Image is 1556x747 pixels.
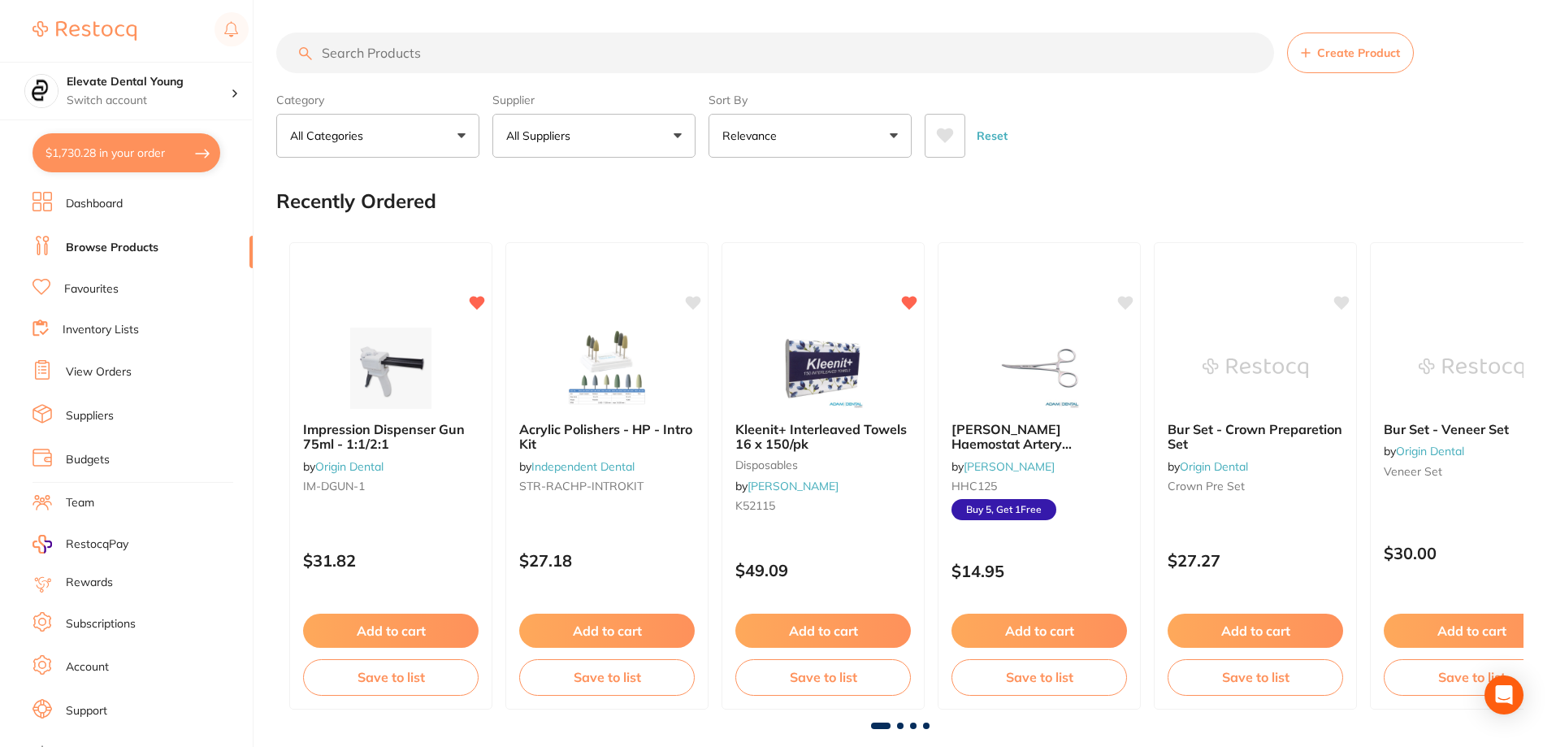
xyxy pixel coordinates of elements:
[519,480,695,493] small: STR-RACHP-INTROKIT
[951,659,1127,695] button: Save to list
[66,452,110,468] a: Budgets
[303,480,479,493] small: IM-DGUN-1
[519,459,635,474] span: by
[519,422,695,452] b: Acrylic Polishers - HP - Intro Kit
[735,458,911,471] small: disposables
[66,240,158,256] a: Browse Products
[67,74,231,90] h4: Elevate Dental Young
[1396,444,1464,458] a: Origin Dental
[519,551,695,570] p: $27.18
[492,93,696,107] label: Supplier
[1168,422,1343,452] b: Bur Set - Crown Preparetion Set
[951,614,1127,648] button: Add to cart
[735,561,911,580] p: $49.09
[66,659,109,675] a: Account
[951,480,1127,493] small: HHC125
[303,551,479,570] p: $31.82
[1287,33,1414,73] button: Create Product
[276,33,1274,73] input: Search Products
[303,659,479,695] button: Save to list
[1168,659,1343,695] button: Save to list
[66,616,136,632] a: Subscriptions
[1168,614,1343,648] button: Add to cart
[1484,675,1523,714] div: Open Intercom Messenger
[1203,328,1308,409] img: Bur Set - Crown Preparetion Set
[64,281,119,297] a: Favourites
[1180,459,1248,474] a: Origin Dental
[276,190,436,213] h2: Recently Ordered
[735,422,911,452] b: Kleenit+ Interleaved Towels 16 x 150/pk
[303,422,479,452] b: Impression Dispenser Gun 75ml - 1:1/2:1
[735,659,911,695] button: Save to list
[951,562,1127,580] p: $14.95
[1168,459,1248,474] span: by
[1384,444,1464,458] span: by
[735,614,911,648] button: Add to cart
[276,93,479,107] label: Category
[33,12,137,50] a: Restocq Logo
[506,128,577,144] p: All Suppliers
[66,408,114,424] a: Suppliers
[709,114,912,158] button: Relevance
[986,328,1092,409] img: Hanson Haemostat Artery Kelly Forceps Curved
[338,328,444,409] img: Impression Dispenser Gun 75ml - 1:1/2:1
[66,536,128,553] span: RestocqPay
[951,499,1056,520] span: Buy 5, Get 1 Free
[492,114,696,158] button: All Suppliers
[33,535,52,554] img: RestocqPay
[554,328,660,409] img: Acrylic Polishers - HP - Intro Kit
[67,93,231,109] p: Switch account
[303,459,384,474] span: by
[770,328,876,409] img: Kleenit+ Interleaved Towels 16 x 150/pk
[519,614,695,648] button: Add to cart
[66,703,107,719] a: Support
[63,322,139,338] a: Inventory Lists
[972,114,1012,158] button: Reset
[66,364,132,380] a: View Orders
[33,21,137,41] img: Restocq Logo
[735,479,839,493] span: by
[519,659,695,695] button: Save to list
[66,575,113,591] a: Rewards
[951,459,1055,474] span: by
[735,499,911,512] small: K52115
[951,422,1127,452] b: Hanson Haemostat Artery Kelly Forceps Curved
[33,133,220,172] button: $1,730.28 in your order
[290,128,370,144] p: All Categories
[66,196,123,212] a: Dashboard
[33,535,128,554] a: RestocqPay
[748,479,839,493] a: [PERSON_NAME]
[276,114,479,158] button: All Categories
[25,75,58,107] img: Elevate Dental Young
[964,459,1055,474] a: [PERSON_NAME]
[66,495,94,511] a: Team
[1317,46,1400,59] span: Create Product
[722,128,783,144] p: Relevance
[1419,328,1524,409] img: Bur Set - Veneer Set
[709,93,912,107] label: Sort By
[1168,480,1343,493] small: Crown Pre Set
[1168,551,1343,570] p: $27.27
[303,614,479,648] button: Add to cart
[315,459,384,474] a: Origin Dental
[531,459,635,474] a: Independent Dental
